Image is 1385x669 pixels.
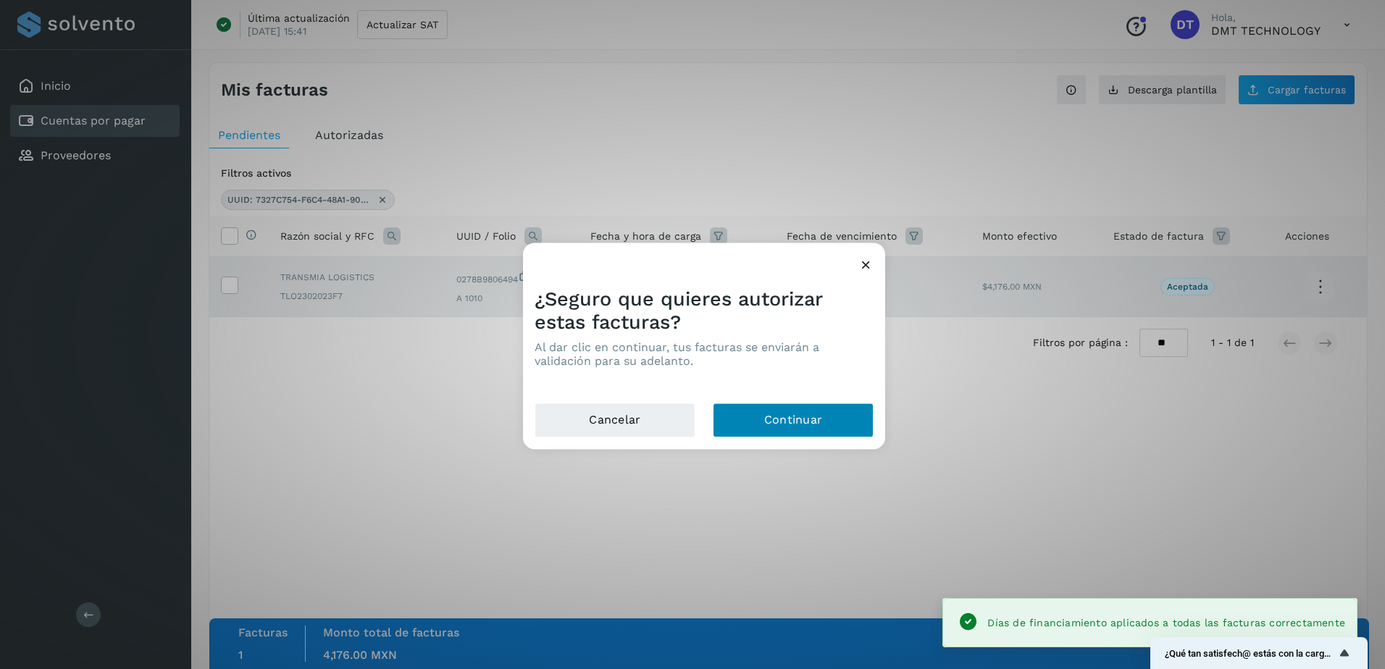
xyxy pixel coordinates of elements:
button: Mostrar encuesta - ¿Qué tan satisfech@ estás con la carga de tus facturas? [1165,644,1353,662]
button: Continuar [713,403,874,438]
button: Cancelar [535,403,695,438]
span: Días de financiamiento aplicados a todas las facturas correctamente [987,617,1345,628]
span: ¿Qué tan satisfech@ estás con la carga de tus facturas? [1165,648,1336,659]
span: Al dar clic en continuar, tus facturas se enviarán a validación para su adelanto. [535,340,819,368]
span: ¿Seguro que quieres autorizar estas facturas? [535,287,822,334]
